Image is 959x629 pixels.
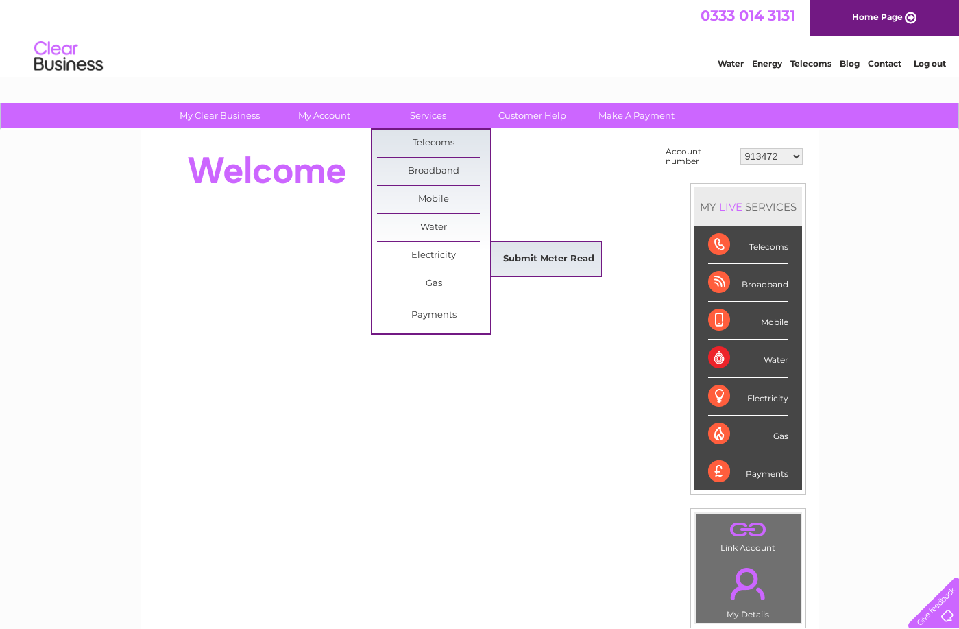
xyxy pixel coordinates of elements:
[708,264,788,302] div: Broadband
[752,58,782,69] a: Energy
[708,226,788,264] div: Telecoms
[694,187,802,226] div: MY SERVICES
[708,453,788,490] div: Payments
[34,36,104,78] img: logo.png
[868,58,901,69] a: Contact
[699,560,797,608] a: .
[377,270,490,298] a: Gas
[377,130,490,157] a: Telecoms
[914,58,946,69] a: Log out
[699,517,797,541] a: .
[718,58,744,69] a: Water
[377,242,490,270] a: Electricity
[708,378,788,416] div: Electricity
[716,200,745,213] div: LIVE
[662,143,737,169] td: Account number
[580,103,693,128] a: Make A Payment
[708,416,788,453] div: Gas
[790,58,831,69] a: Telecoms
[267,103,380,128] a: My Account
[377,186,490,213] a: Mobile
[695,513,801,556] td: Link Account
[708,340,788,377] div: Water
[695,556,801,624] td: My Details
[377,158,490,185] a: Broadband
[701,7,795,24] a: 0333 014 3131
[377,214,490,241] a: Water
[492,246,605,273] a: Submit Meter Read
[476,103,589,128] a: Customer Help
[156,8,804,67] div: Clear Business is a trading name of Verastar Limited (registered in [GEOGRAPHIC_DATA] No. 3667643...
[372,103,485,128] a: Services
[377,302,490,329] a: Payments
[708,302,788,340] div: Mobile
[163,103,276,128] a: My Clear Business
[840,58,860,69] a: Blog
